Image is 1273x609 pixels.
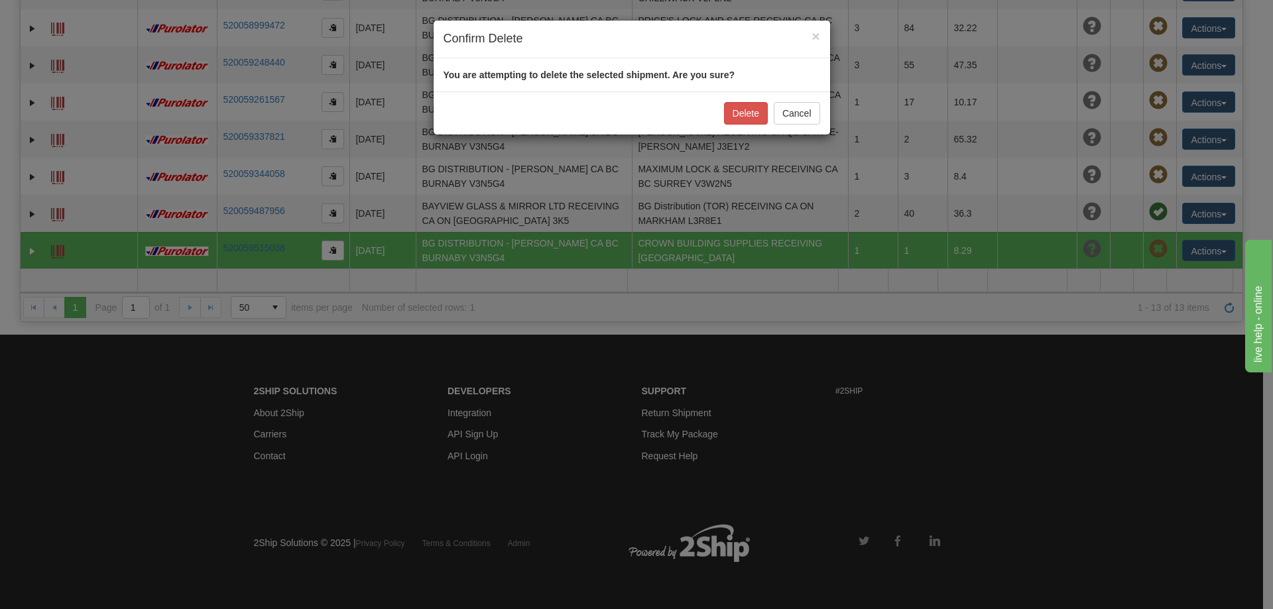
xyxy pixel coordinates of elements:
button: Delete [724,102,768,125]
h4: Confirm Delete [444,30,820,48]
strong: You are attempting to delete the selected shipment. Are you sure? [444,70,735,80]
button: Close [812,29,819,43]
iframe: chat widget [1243,237,1272,372]
span: × [812,28,819,44]
div: live help - online [10,8,123,24]
button: Cancel [774,102,820,125]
